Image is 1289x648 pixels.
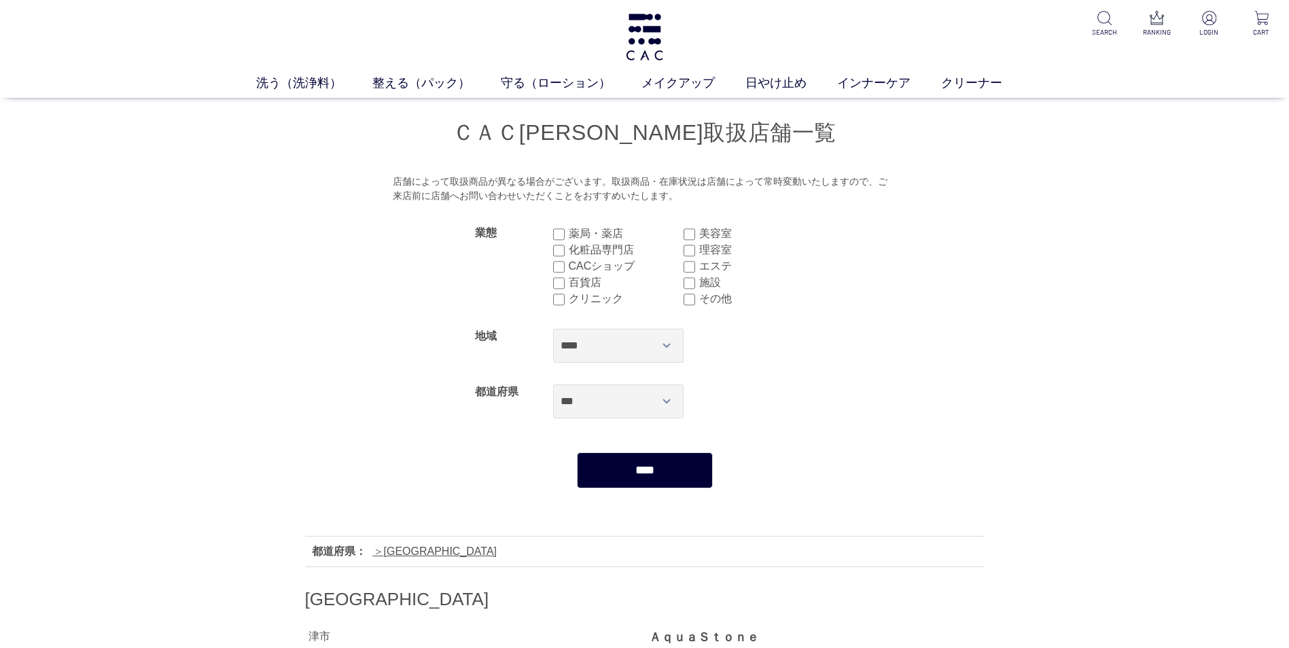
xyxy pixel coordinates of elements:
[699,242,814,258] label: 理容室
[475,330,497,342] label: 地域
[372,74,501,92] a: 整える（パック）
[699,291,814,307] label: その他
[1140,11,1173,37] a: RANKING
[305,588,985,611] h2: [GEOGRAPHIC_DATA]
[649,628,953,646] div: ＡｑｕａＳｔｏｎｅ
[745,74,837,92] a: 日やけ止め
[393,175,896,204] div: 店舗によって取扱商品が異なる場合がございます。取扱商品・在庫状況は店舗によって常時変動いたしますので、ご来店前に店舗へお問い合わせいただくことをおすすめいたします。
[569,242,684,258] label: 化粧品専門店
[641,74,745,92] a: メイクアップ
[501,74,641,92] a: 守る（ローション）
[305,118,985,147] h1: ＣＡＣ[PERSON_NAME]取扱店舗一覧
[1193,27,1226,37] p: LOGIN
[312,543,366,560] div: 都道府県：
[1245,27,1278,37] p: CART
[569,226,684,242] label: 薬局・薬店
[1088,11,1121,37] a: SEARCH
[373,545,497,557] a: [GEOGRAPHIC_DATA]
[699,274,814,291] label: 施設
[699,226,814,242] label: 美容室
[1140,27,1173,37] p: RANKING
[941,74,1033,92] a: クリーナー
[1088,27,1121,37] p: SEARCH
[475,227,497,238] label: 業態
[256,74,372,92] a: 洗う（洗浄料）
[308,628,478,645] div: 津市
[475,386,518,397] label: 都道府県
[1245,11,1278,37] a: CART
[699,258,814,274] label: エステ
[624,14,665,60] img: logo
[837,74,941,92] a: インナーケア
[1193,11,1226,37] a: LOGIN
[569,258,684,274] label: CACショップ
[569,274,684,291] label: 百貨店
[569,291,684,307] label: クリニック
